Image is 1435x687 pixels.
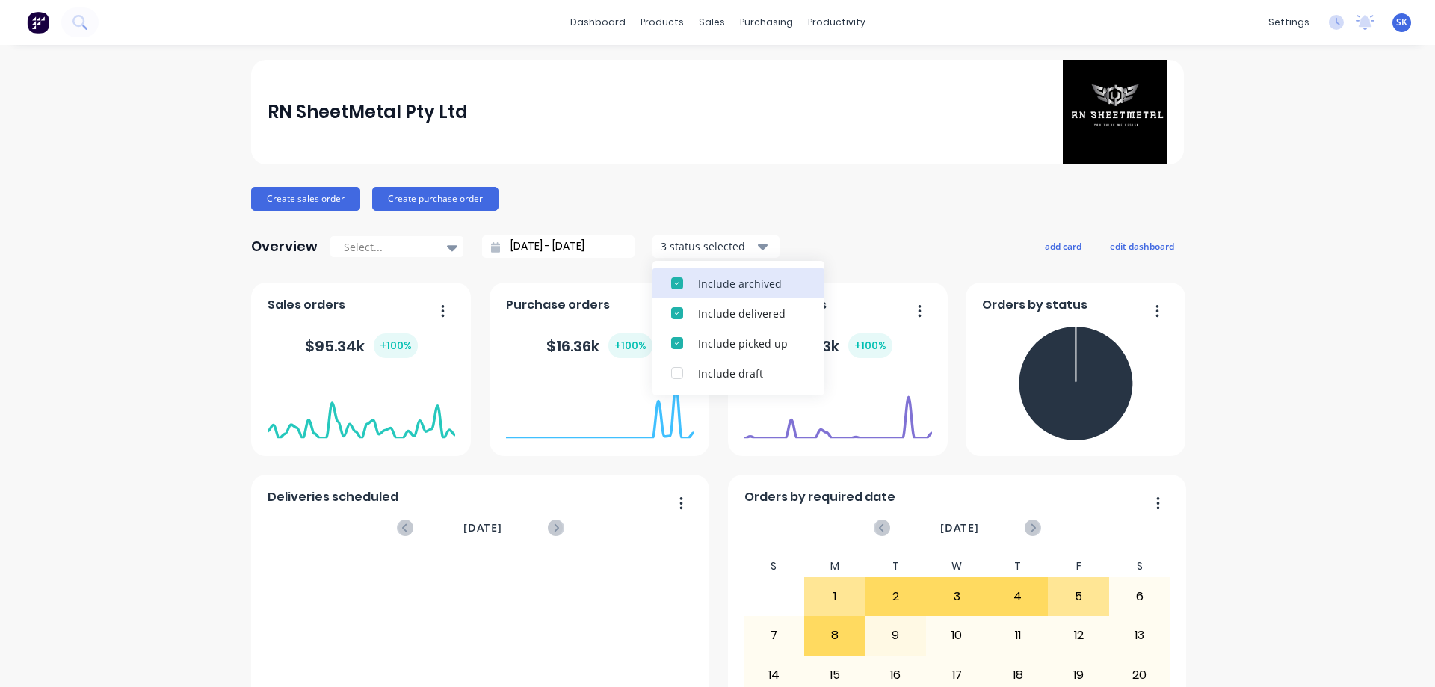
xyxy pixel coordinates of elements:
div: W [926,555,987,577]
div: purchasing [732,11,800,34]
span: Orders by required date [744,488,895,506]
div: sales [691,11,732,34]
div: 3 [927,578,987,615]
div: M [804,555,865,577]
div: 11 [988,617,1048,654]
div: 6 [1110,578,1170,615]
button: edit dashboard [1100,236,1184,256]
div: settings [1261,11,1317,34]
div: 3 status selected [661,238,755,254]
div: 12 [1049,617,1108,654]
div: Include draft [698,366,806,381]
div: F [1048,555,1109,577]
div: + 100 % [608,333,652,358]
button: Create purchase order [372,187,499,211]
div: Include delivered [698,306,806,321]
img: RN SheetMetal Pty Ltd [1063,60,1167,164]
div: 7 [744,617,804,654]
span: [DATE] [463,520,502,536]
button: add card [1035,236,1091,256]
div: productivity [800,11,873,34]
a: dashboard [563,11,633,34]
span: SK [1396,16,1407,29]
div: $ 16.36k [546,333,652,358]
button: 3 status selected [652,235,780,258]
div: 1 [805,578,865,615]
div: T [987,555,1049,577]
span: Purchase orders [506,296,610,314]
div: S [1109,555,1170,577]
div: + 100 % [374,333,418,358]
div: Include archived [698,276,806,292]
div: 4 [988,578,1048,615]
img: Factory [27,11,49,34]
span: [DATE] [940,520,979,536]
div: $ 95.34k [305,333,418,358]
div: 8 [805,617,865,654]
div: + 100 % [848,333,892,358]
button: Create sales order [251,187,360,211]
span: Orders by status [982,296,1087,314]
div: $ 27.23k [783,333,892,358]
div: Include picked up [698,336,806,351]
div: 5 [1049,578,1108,615]
div: S [744,555,805,577]
div: Overview [251,232,318,262]
div: RN SheetMetal Pty Ltd [268,97,468,127]
div: products [633,11,691,34]
div: T [865,555,927,577]
div: 9 [866,617,926,654]
div: 2 [866,578,926,615]
span: Sales orders [268,296,345,314]
div: 10 [927,617,987,654]
div: 13 [1110,617,1170,654]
